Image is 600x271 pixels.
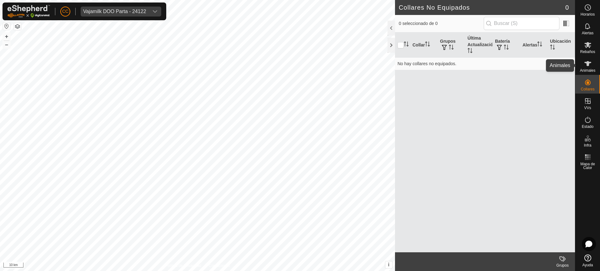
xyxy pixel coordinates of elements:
[395,57,575,70] td: No hay collares no equipados.
[3,22,10,30] button: Restablecer Mapa
[3,41,10,48] button: –
[582,125,593,128] span: Estado
[425,42,430,47] p-sorticon: Activar para ordenar
[582,263,593,267] span: Ayuda
[575,252,600,269] a: Ayuda
[83,9,146,14] div: Vajamilk DOO Parta - 24122
[149,7,161,17] div: dropdown trigger
[467,49,472,54] p-sorticon: Activar para ordenar
[385,261,392,268] button: i
[209,263,230,269] a: Contáctenos
[580,50,595,54] span: Rebaños
[388,262,389,267] span: i
[504,46,509,51] p-sorticon: Activar para ordenar
[449,46,454,51] p-sorticon: Activar para ordenar
[399,4,565,11] h2: Collares No Equipados
[410,32,437,58] th: Collar
[404,42,409,47] p-sorticon: Activar para ordenar
[520,32,547,58] th: Alertas
[550,46,555,51] p-sorticon: Activar para ordenar
[582,31,593,35] span: Alertas
[580,69,595,72] span: Animales
[484,17,559,30] input: Buscar (S)
[584,106,591,110] span: VVs
[7,5,50,18] img: Logo Gallagher
[565,3,569,12] span: 0
[465,32,492,58] th: Última Actualización
[437,32,465,58] th: Grupos
[62,8,68,15] span: CC
[14,23,21,30] button: Capas del Mapa
[581,87,594,91] span: Collares
[581,12,595,16] span: Horarios
[81,7,149,17] span: Vajamilk DOO Parta - 24122
[3,33,10,40] button: +
[577,162,598,170] span: Mapa de Calor
[537,42,542,47] p-sorticon: Activar para ordenar
[165,263,201,269] a: Política de Privacidad
[550,263,575,268] div: Grupos
[492,32,520,58] th: Batería
[584,143,591,147] span: Infra
[547,32,575,58] th: Ubicación
[399,20,484,27] span: 0 seleccionado de 0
